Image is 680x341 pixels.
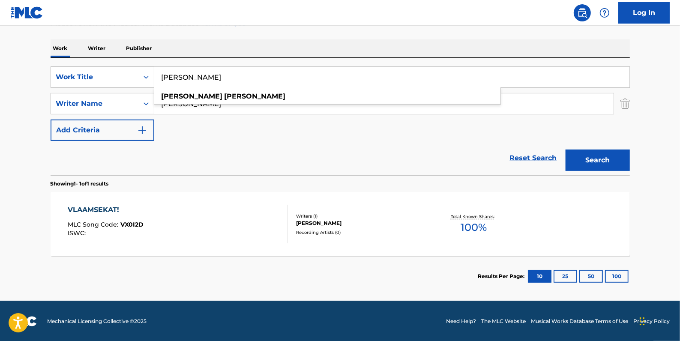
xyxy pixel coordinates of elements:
img: MLC Logo [10,6,43,19]
button: 50 [579,270,603,283]
div: Writer Name [56,99,133,109]
a: Reset Search [506,149,561,168]
div: Drag [640,308,645,334]
span: VX0I2D [120,221,144,228]
p: Total Known Shares: [451,213,497,220]
img: 9d2ae6d4665cec9f34b9.svg [137,125,147,135]
a: Privacy Policy [633,317,670,325]
div: Writers ( 1 ) [296,213,425,219]
div: Help [596,4,613,21]
a: Need Help? [446,317,476,325]
span: MLC Song Code : [68,221,120,228]
button: 10 [528,270,551,283]
form: Search Form [51,66,630,175]
p: Showing 1 - 1 of 1 results [51,180,109,188]
img: Delete Criterion [620,93,630,114]
button: Add Criteria [51,120,154,141]
a: Public Search [574,4,591,21]
img: help [599,8,610,18]
div: VLAAMSEKAT! [68,205,144,215]
div: [PERSON_NAME] [296,219,425,227]
img: search [577,8,587,18]
div: Recording Artists ( 0 ) [296,229,425,236]
a: The MLC Website [481,317,526,325]
a: Musical Works Database Terms of Use [531,317,628,325]
a: Log In [618,2,670,24]
button: 25 [554,270,577,283]
a: VLAAMSEKAT!MLC Song Code:VX0I2DISWC:Writers (1)[PERSON_NAME]Recording Artists (0)Total Known Shar... [51,192,630,256]
img: logo [10,316,37,326]
button: 100 [605,270,629,283]
span: ISWC : [68,229,88,237]
button: Search [566,150,630,171]
strong: [PERSON_NAME] [162,92,223,100]
p: Publisher [124,39,155,57]
p: Work [51,39,70,57]
span: 100 % [461,220,487,235]
strong: [PERSON_NAME] [225,92,286,100]
p: Writer [86,39,108,57]
div: Work Title [56,72,133,82]
iframe: Chat Widget [637,300,680,341]
span: Mechanical Licensing Collective © 2025 [47,317,147,325]
p: Results Per Page: [478,272,527,280]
